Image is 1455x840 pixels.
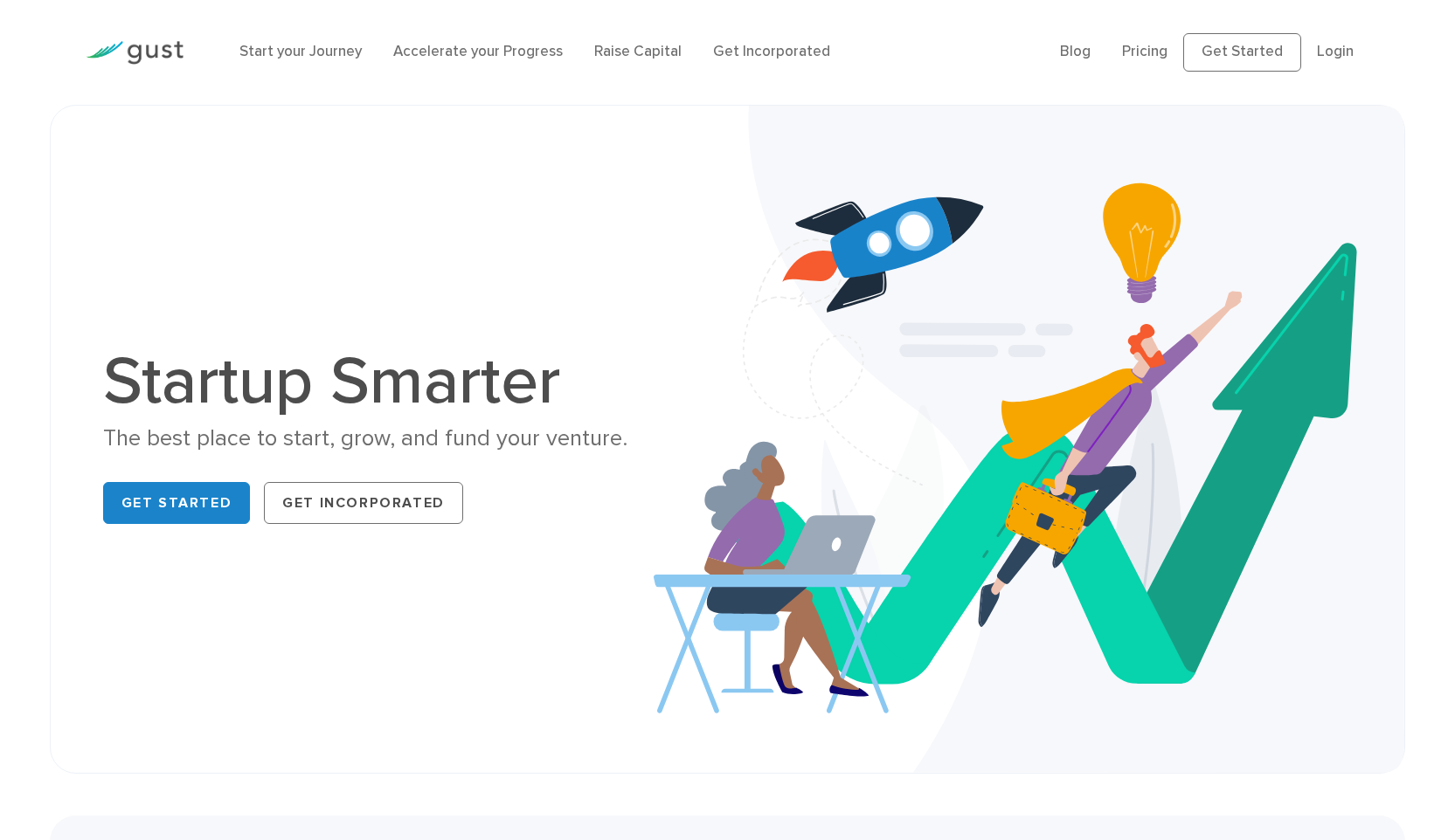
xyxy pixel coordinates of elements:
[1317,43,1354,60] a: Login
[713,43,830,60] a: Get Incorporated
[103,348,706,415] h1: Startup Smarter
[1122,43,1167,60] a: Pricing
[239,43,362,60] a: Start your Journey
[1060,43,1091,60] a: Blog
[103,482,251,524] a: Get Started
[393,43,563,60] a: Accelerate your Progress
[86,41,184,65] img: Gust Logo
[654,106,1405,773] img: Startup Smarter Hero
[1183,33,1301,72] a: Get Started
[103,423,706,454] div: The best place to start, grow, and fund your venture.
[594,43,682,60] a: Raise Capital
[264,482,463,524] a: Get Incorporated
